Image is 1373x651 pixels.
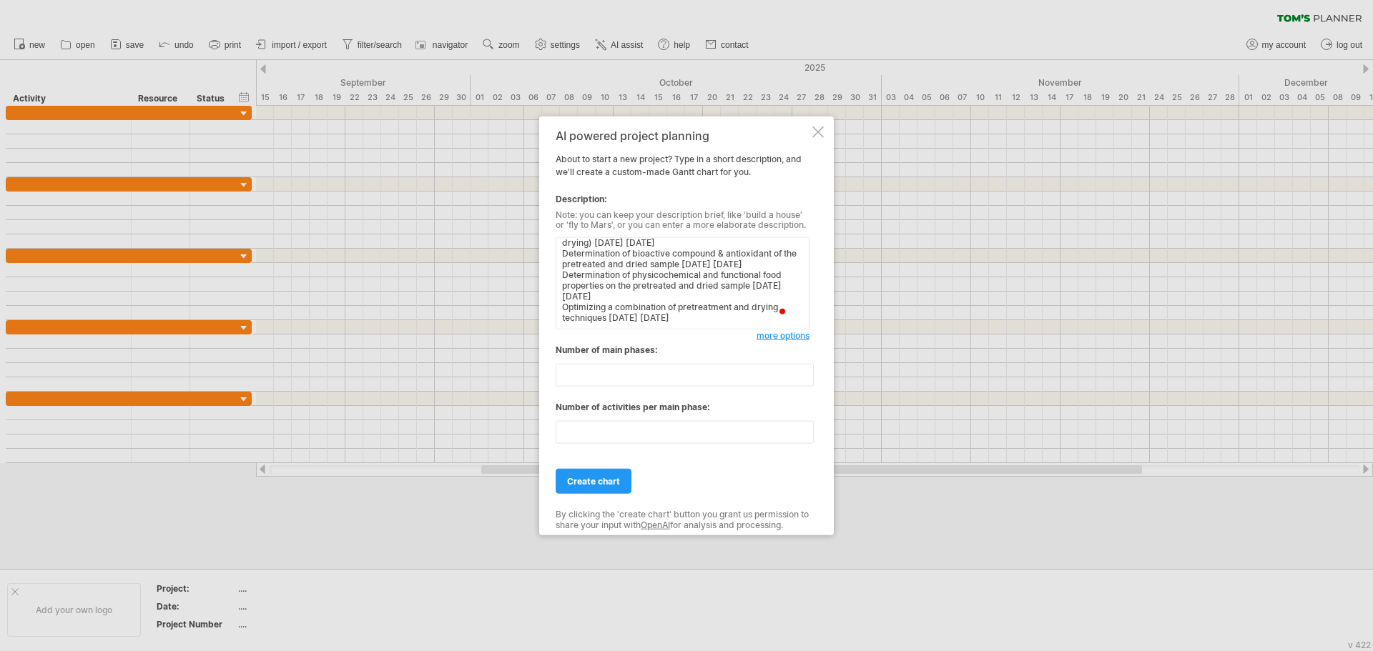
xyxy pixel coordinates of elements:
a: OpenAI [641,519,670,530]
div: AI powered project planning [556,129,809,141]
div: Number of activities per main phase: [556,401,809,414]
span: more options [757,330,809,341]
span: create chart [567,476,620,487]
a: create chart [556,469,631,494]
textarea: To enrich screen reader interactions, please activate Accessibility in Grammarly extension settings [556,237,809,329]
a: more options [757,329,809,342]
div: By clicking the 'create chart' button you grant us permission to share your input with for analys... [556,510,809,530]
div: About to start a new project? Type in a short description, and we'll create a custom-made Gantt c... [556,129,809,522]
div: Note: you can keep your description brief, like 'build a house' or 'fly to Mars', or you can ente... [556,209,809,230]
div: Description: [556,192,809,205]
div: Number of main phases: [556,344,809,357]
